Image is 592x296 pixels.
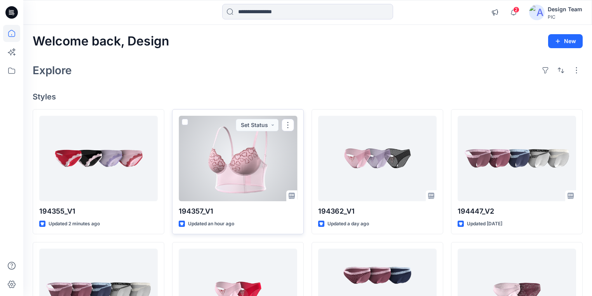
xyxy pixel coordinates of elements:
[318,206,437,217] p: 194362_V1
[318,116,437,201] a: 194362_V1
[458,116,576,201] a: 194447_V2
[33,64,72,77] h2: Explore
[49,220,100,228] p: Updated 2 minutes ago
[548,34,583,48] button: New
[179,116,297,201] a: 194357_V1
[513,7,519,13] span: 2
[548,14,582,20] div: PIC
[39,206,158,217] p: 194355_V1
[327,220,369,228] p: Updated a day ago
[33,92,583,101] h4: Styles
[458,206,576,217] p: 194447_V2
[179,206,297,217] p: 194357_V1
[39,116,158,201] a: 194355_V1
[188,220,234,228] p: Updated an hour ago
[529,5,545,20] img: avatar
[33,34,169,49] h2: Welcome back, Design
[548,5,582,14] div: Design Team
[467,220,502,228] p: Updated [DATE]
